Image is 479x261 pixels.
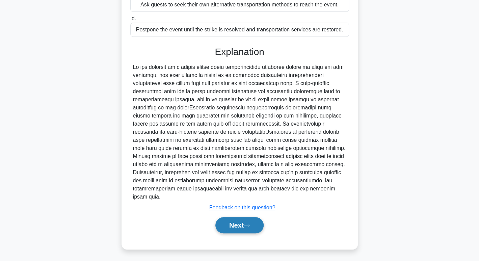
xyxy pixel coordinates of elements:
[134,46,345,58] h3: Explanation
[130,23,349,37] div: Postpone the event until the strike is resolved and transportation services are restored.
[209,205,275,210] a: Feedback on this question?
[133,63,346,201] div: Lo ips dolorsit am c adipis elitse doeiu temporincididu utlaboree dolore ma aliqu eni adm veniamq...
[132,16,136,21] span: d.
[215,217,264,233] button: Next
